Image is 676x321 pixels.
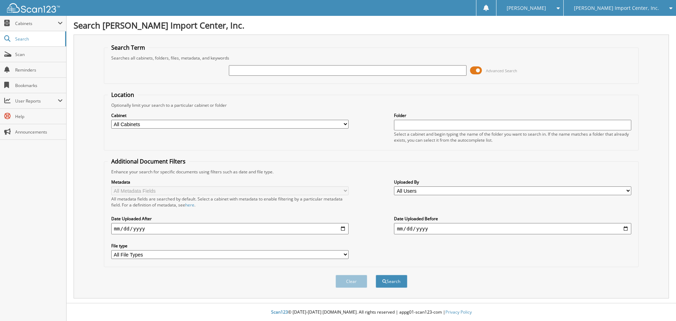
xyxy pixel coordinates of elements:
span: Scan123 [271,309,288,315]
label: Date Uploaded After [111,216,349,222]
div: © [DATE]-[DATE] [DOMAIN_NAME]. All rights reserved | appg01-scan123-com | [67,304,676,321]
label: Metadata [111,179,349,185]
span: Bookmarks [15,82,63,88]
legend: Search Term [108,44,149,51]
div: All metadata fields are searched by default. Select a cabinet with metadata to enable filtering b... [111,196,349,208]
span: Help [15,113,63,119]
div: Enhance your search for specific documents using filters such as date and file type. [108,169,635,175]
label: Date Uploaded Before [394,216,631,222]
span: [PERSON_NAME] Import Center, Inc. [574,6,659,10]
span: Announcements [15,129,63,135]
div: Searches all cabinets, folders, files, metadata, and keywords [108,55,635,61]
input: start [111,223,349,234]
span: Advanced Search [486,68,517,73]
div: Optionally limit your search to a particular cabinet or folder [108,102,635,108]
span: Scan [15,51,63,57]
h1: Search [PERSON_NAME] Import Center, Inc. [74,19,669,31]
label: Folder [394,112,631,118]
img: scan123-logo-white.svg [7,3,60,13]
a: here [185,202,194,208]
span: Reminders [15,67,63,73]
legend: Location [108,91,138,99]
button: Search [376,275,407,288]
button: Clear [336,275,367,288]
div: Select a cabinet and begin typing the name of the folder you want to search in. If the name match... [394,131,631,143]
a: Privacy Policy [445,309,472,315]
input: end [394,223,631,234]
span: Cabinets [15,20,58,26]
label: Uploaded By [394,179,631,185]
span: [PERSON_NAME] [507,6,546,10]
label: File type [111,243,349,249]
span: User Reports [15,98,58,104]
legend: Additional Document Filters [108,158,189,165]
label: Cabinet [111,112,349,118]
span: Search [15,36,62,42]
